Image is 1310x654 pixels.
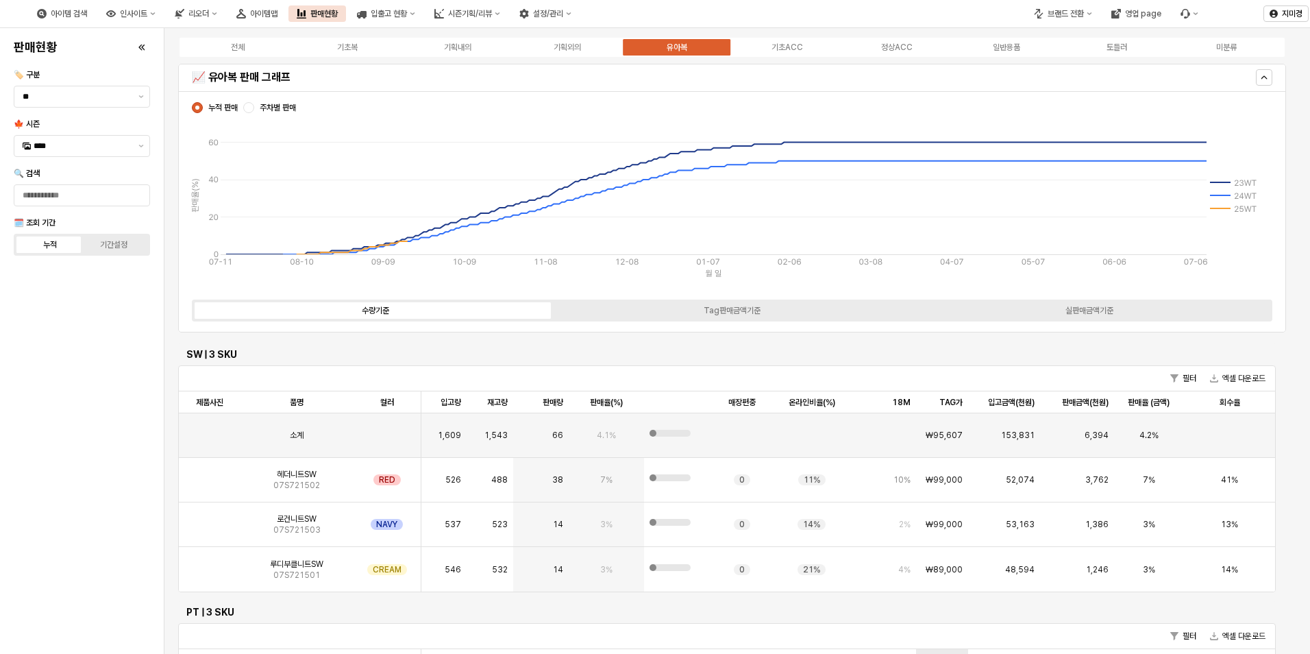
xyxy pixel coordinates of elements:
[911,304,1268,317] label: 실판매금액기준
[1216,43,1237,52] div: 미분류
[1221,474,1238,485] span: 41%
[1065,306,1113,315] div: 실판매금액기준
[1172,41,1281,53] label: 미분류
[260,102,296,113] span: 주차별 판매
[1220,397,1240,408] span: 회수율
[893,474,911,485] span: 10%
[892,397,911,408] span: 18M
[803,519,820,530] span: 14%
[186,606,1268,618] h6: PT | 3 SKU
[228,5,286,22] button: 아이템맵
[1006,474,1035,485] span: 52,074
[270,559,323,570] span: 루디부클니트SW
[14,218,55,228] span: 🗓️ 조회 기간
[926,430,963,441] span: ₩95,607
[277,513,317,524] span: 로건니트SW
[120,9,147,19] div: 인사이트
[898,564,911,575] span: 4%
[1085,474,1109,485] span: 3,762
[426,5,508,22] div: 시즌기획/리뷰
[926,564,963,575] span: ₩89,000
[196,397,223,408] span: 제품사진
[293,41,402,53] label: 기초복
[491,474,508,485] span: 488
[554,304,911,317] label: Tag판매금액기준
[166,5,225,22] button: 리오더
[552,430,563,441] span: 66
[1256,69,1272,86] button: Hide
[14,40,58,54] h4: 판매현황
[349,5,423,22] button: 입출고 현황
[192,71,1000,84] h5: 📈 유아복 판매 그래프
[511,5,580,22] div: 설정/관리
[842,41,952,53] label: 정상ACC
[622,41,732,53] label: 유아복
[186,348,1268,361] h6: SW | 3 SKU
[1143,564,1155,575] span: 3%
[1165,370,1202,387] button: 필터
[379,474,395,485] span: RED
[273,570,320,581] span: 07S721501
[728,397,756,408] span: 매장편중
[1172,5,1207,22] div: Menu item 6
[1086,564,1109,575] span: 1,246
[899,519,911,530] span: 2%
[789,397,835,408] span: 온라인비율(%)
[445,519,461,530] span: 537
[1103,5,1170,22] button: 영업 page
[739,564,745,575] span: 0
[273,524,321,535] span: 07S721503
[1165,628,1202,644] button: 필터
[1006,519,1035,530] span: 53,163
[533,9,563,19] div: 설정/관리
[376,519,397,530] span: NAVY
[590,397,623,408] span: 판매율(%)
[250,9,277,19] div: 아이템맵
[277,469,317,480] span: 헤더니트SW
[290,397,304,408] span: 품명
[1221,519,1238,530] span: 13%
[993,43,1020,52] div: 일반용품
[926,519,963,530] span: ₩99,000
[133,136,149,156] button: 제안 사항 표시
[98,5,164,22] button: 인사이트
[445,474,461,485] span: 526
[29,5,95,22] button: 아이템 검색
[288,5,346,22] button: 판매현황
[273,480,320,491] span: 07S721502
[444,43,471,52] div: 기획내의
[1001,430,1035,441] span: 153,831
[1005,564,1035,575] span: 48,594
[1143,474,1155,485] span: 7%
[952,41,1061,53] label: 일반용품
[1139,430,1159,441] span: 4.2%
[552,474,563,485] span: 38
[739,474,745,485] span: 0
[51,9,87,19] div: 아이템 검색
[1026,5,1100,22] button: 브랜드 전환
[704,306,761,315] div: Tag판매금액기준
[1085,519,1109,530] span: 1,386
[512,41,622,53] label: 기획외의
[183,41,293,53] label: 전체
[14,169,40,178] span: 🔍 검색
[1107,43,1127,52] div: 토들러
[448,9,492,19] div: 시즌기획/리뷰
[197,304,554,317] label: 수량기준
[445,564,461,575] span: 546
[667,43,687,52] div: 유아복
[188,9,209,19] div: 리오더
[362,306,389,315] div: 수량기준
[1128,397,1170,408] span: 판매율 (금액)
[553,519,563,530] span: 14
[438,430,461,441] span: 1,609
[939,397,963,408] span: TAG가
[1263,5,1309,22] button: 지미경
